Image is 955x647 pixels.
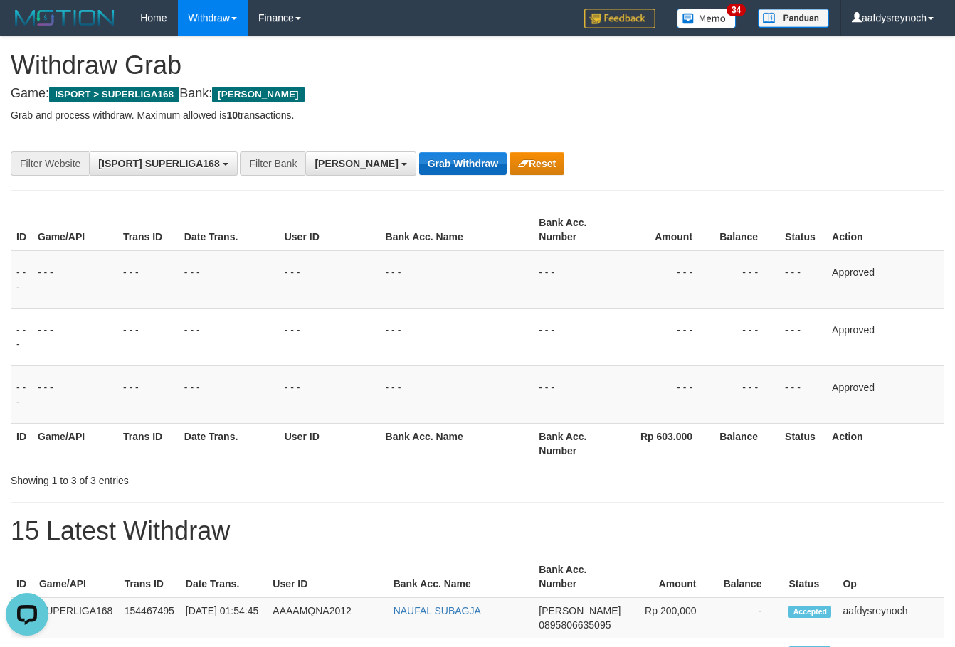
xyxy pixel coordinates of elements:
[267,597,387,638] td: AAAAMQNA2012
[533,250,616,309] td: - - -
[758,9,829,28] img: panduan.png
[533,210,616,250] th: Bank Acc. Number
[315,158,398,169] span: [PERSON_NAME]
[783,557,837,597] th: Status
[32,210,117,250] th: Game/API
[533,423,616,464] th: Bank Acc. Number
[11,308,32,365] td: - - -
[718,597,783,638] td: -
[584,9,655,28] img: Feedback.jpg
[33,557,119,597] th: Game/API
[117,423,179,464] th: Trans ID
[419,152,507,175] button: Grab Withdraw
[279,210,380,250] th: User ID
[539,619,611,631] span: Copy 0895806635095 to clipboard
[837,557,944,597] th: Op
[279,365,380,423] td: - - -
[117,365,179,423] td: - - -
[826,210,944,250] th: Action
[179,250,279,309] td: - - -
[33,597,119,638] td: SUPERLIGA168
[616,308,714,365] td: - - -
[117,250,179,309] td: - - -
[119,557,180,597] th: Trans ID
[826,250,944,309] td: Approved
[11,250,32,309] td: - - -
[179,308,279,365] td: - - -
[11,87,944,101] h4: Game: Bank:
[305,151,416,176] button: [PERSON_NAME]
[119,597,180,638] td: 154467495
[380,365,534,423] td: - - -
[180,597,268,638] td: [DATE] 01:54:45
[89,151,237,176] button: [ISPORT] SUPERLIGA168
[394,605,481,616] a: NAUFAL SUBAGJA
[626,597,717,638] td: Rp 200,000
[267,557,387,597] th: User ID
[826,308,944,365] td: Approved
[826,365,944,423] td: Approved
[179,210,279,250] th: Date Trans.
[380,308,534,365] td: - - -
[826,423,944,464] th: Action
[226,109,238,121] strong: 10
[616,423,714,464] th: Rp 603.000
[779,365,826,423] td: - - -
[98,158,219,169] span: [ISPORT] SUPERLIGA168
[714,210,779,250] th: Balance
[32,250,117,309] td: - - -
[677,9,737,28] img: Button%20Memo.svg
[11,51,944,80] h1: Withdraw Grab
[11,210,32,250] th: ID
[837,597,944,638] td: aafdysreynoch
[779,210,826,250] th: Status
[11,108,944,122] p: Grab and process withdraw. Maximum allowed is transactions.
[616,365,714,423] td: - - -
[11,468,387,488] div: Showing 1 to 3 of 3 entries
[279,308,380,365] td: - - -
[179,423,279,464] th: Date Trans.
[533,365,616,423] td: - - -
[539,605,621,616] span: [PERSON_NAME]
[727,4,746,16] span: 34
[117,210,179,250] th: Trans ID
[626,557,717,597] th: Amount
[212,87,304,102] span: [PERSON_NAME]
[380,210,534,250] th: Bank Acc. Name
[388,557,534,597] th: Bank Acc. Name
[380,423,534,464] th: Bank Acc. Name
[32,308,117,365] td: - - -
[533,308,616,365] td: - - -
[11,365,32,423] td: - - -
[11,517,944,545] h1: 15 Latest Withdraw
[32,365,117,423] td: - - -
[11,557,33,597] th: ID
[11,7,119,28] img: MOTION_logo.png
[279,250,380,309] td: - - -
[533,557,626,597] th: Bank Acc. Number
[11,151,89,176] div: Filter Website
[6,6,48,48] button: Open LiveChat chat widget
[380,250,534,309] td: - - -
[616,210,714,250] th: Amount
[240,151,305,176] div: Filter Bank
[714,423,779,464] th: Balance
[510,152,564,175] button: Reset
[714,365,779,423] td: - - -
[279,423,380,464] th: User ID
[11,423,32,464] th: ID
[779,250,826,309] td: - - -
[714,308,779,365] td: - - -
[718,557,783,597] th: Balance
[779,423,826,464] th: Status
[179,365,279,423] td: - - -
[49,87,179,102] span: ISPORT > SUPERLIGA168
[180,557,268,597] th: Date Trans.
[788,606,831,618] span: Accepted
[616,250,714,309] td: - - -
[714,250,779,309] td: - - -
[117,308,179,365] td: - - -
[32,423,117,464] th: Game/API
[779,308,826,365] td: - - -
